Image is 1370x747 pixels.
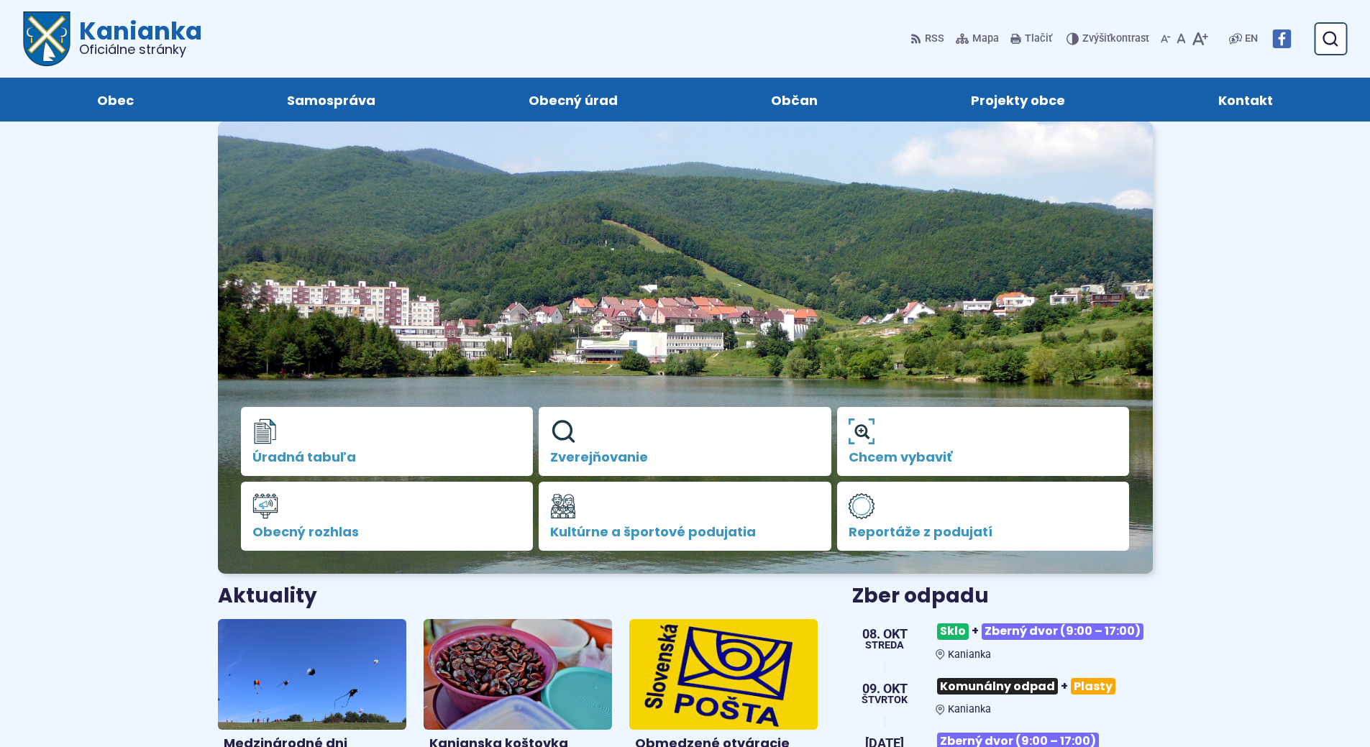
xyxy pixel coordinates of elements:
[910,24,947,54] a: RSS
[241,482,534,551] a: Obecný rozhlas
[35,78,196,122] a: Obec
[97,78,134,122] span: Obec
[539,407,831,476] a: Zverejňovanie
[862,628,908,641] span: 08. okt
[224,78,437,122] a: Samospráva
[1156,78,1335,122] a: Kontakt
[925,30,944,47] span: RSS
[1008,24,1055,54] button: Tlačiť
[936,672,1152,700] h3: +
[852,585,1152,608] h3: Zber odpadu
[972,30,999,47] span: Mapa
[837,407,1130,476] a: Chcem vybaviť
[241,407,534,476] a: Úradná tabuľa
[1067,24,1152,54] button: Zvýšiťkontrast
[539,482,831,551] a: Kultúrne a športové podujatia
[1082,32,1110,45] span: Zvýšiť
[252,525,522,539] span: Obecný rozhlas
[953,24,1002,54] a: Mapa
[862,641,908,651] span: streda
[1025,33,1052,45] span: Tlačiť
[709,78,880,122] a: Občan
[550,525,820,539] span: Kultúrne a športové podujatia
[1174,24,1189,54] button: Nastaviť pôvodnú veľkosť písma
[852,618,1152,661] a: Sklo+Zberný dvor (9:00 – 17:00) Kanianka 08. okt streda
[837,482,1130,551] a: Reportáže z podujatí
[1189,24,1211,54] button: Zväčšiť veľkosť písma
[1082,33,1149,45] span: kontrast
[218,585,317,608] h3: Aktuality
[79,43,202,56] span: Oficiálne stránky
[862,682,908,695] span: 09. okt
[550,450,820,464] span: Zverejňovanie
[466,78,680,122] a: Obecný úrad
[849,525,1118,539] span: Reportáže z podujatí
[948,703,991,715] span: Kanianka
[1071,678,1115,695] span: Plasty
[937,623,969,640] span: Sklo
[1245,30,1258,47] span: EN
[1218,78,1273,122] span: Kontakt
[529,78,618,122] span: Obecný úrad
[849,450,1118,464] span: Chcem vybaviť
[982,623,1143,640] span: Zberný dvor (9:00 – 17:00)
[852,672,1152,715] a: Komunálny odpad+Plasty Kanianka 09. okt štvrtok
[1272,29,1291,48] img: Prejsť na Facebook stránku
[771,78,818,122] span: Občan
[937,678,1058,695] span: Komunálny odpad
[252,450,522,464] span: Úradná tabuľa
[936,618,1152,646] h3: +
[948,649,991,661] span: Kanianka
[862,695,908,705] span: štvrtok
[909,78,1128,122] a: Projekty obce
[971,78,1065,122] span: Projekty obce
[23,12,70,66] img: Prejsť na domovskú stránku
[1158,24,1174,54] button: Zmenšiť veľkosť písma
[70,19,202,56] h1: Kanianka
[1242,30,1261,47] a: EN
[23,12,202,66] a: Logo Kanianka, prejsť na domovskú stránku.
[287,78,375,122] span: Samospráva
